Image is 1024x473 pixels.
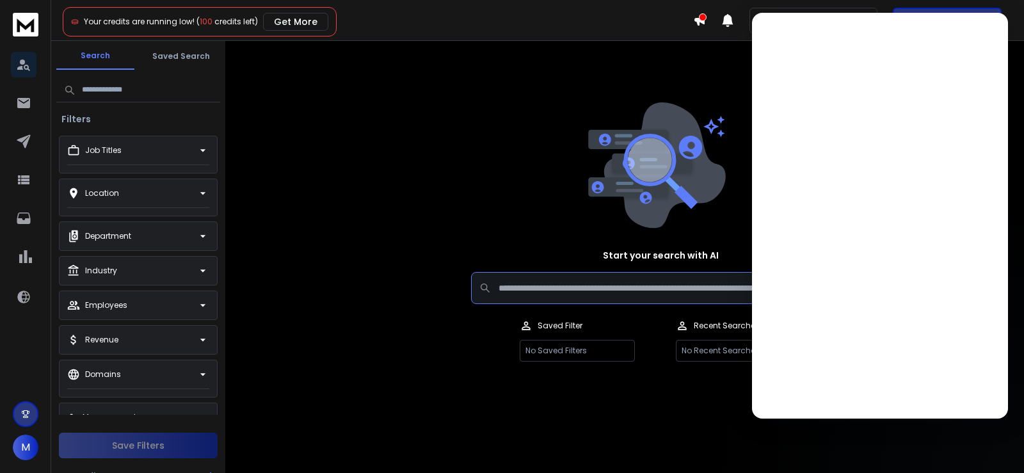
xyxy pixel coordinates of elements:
span: ( credits left) [196,16,258,27]
p: Recent Searches [694,321,760,331]
h3: Filters [56,113,96,125]
button: M [13,435,38,460]
p: Employees [85,300,127,310]
span: 100 [200,16,212,27]
p: Domains [85,369,121,380]
p: Location [85,188,119,198]
p: No Recent Searches [676,340,791,362]
button: Get More [263,13,328,31]
p: Department [85,231,131,241]
button: Saved Search [142,44,220,69]
p: No Saved Filters [520,340,635,362]
p: Management [83,412,136,422]
p: Revenue [85,335,118,345]
img: logo [13,13,38,36]
iframe: Intercom live chat [977,429,1008,460]
button: Search [56,43,134,70]
button: Get Free Credits [893,8,1002,33]
p: Saved Filter [538,321,582,331]
iframe: Intercom live chat [752,13,1008,419]
h1: Start your search with AI [603,249,719,262]
p: Job Titles [85,145,122,156]
span: Your credits are running low! [84,16,195,27]
p: Industry [85,266,117,276]
img: image [585,102,726,228]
